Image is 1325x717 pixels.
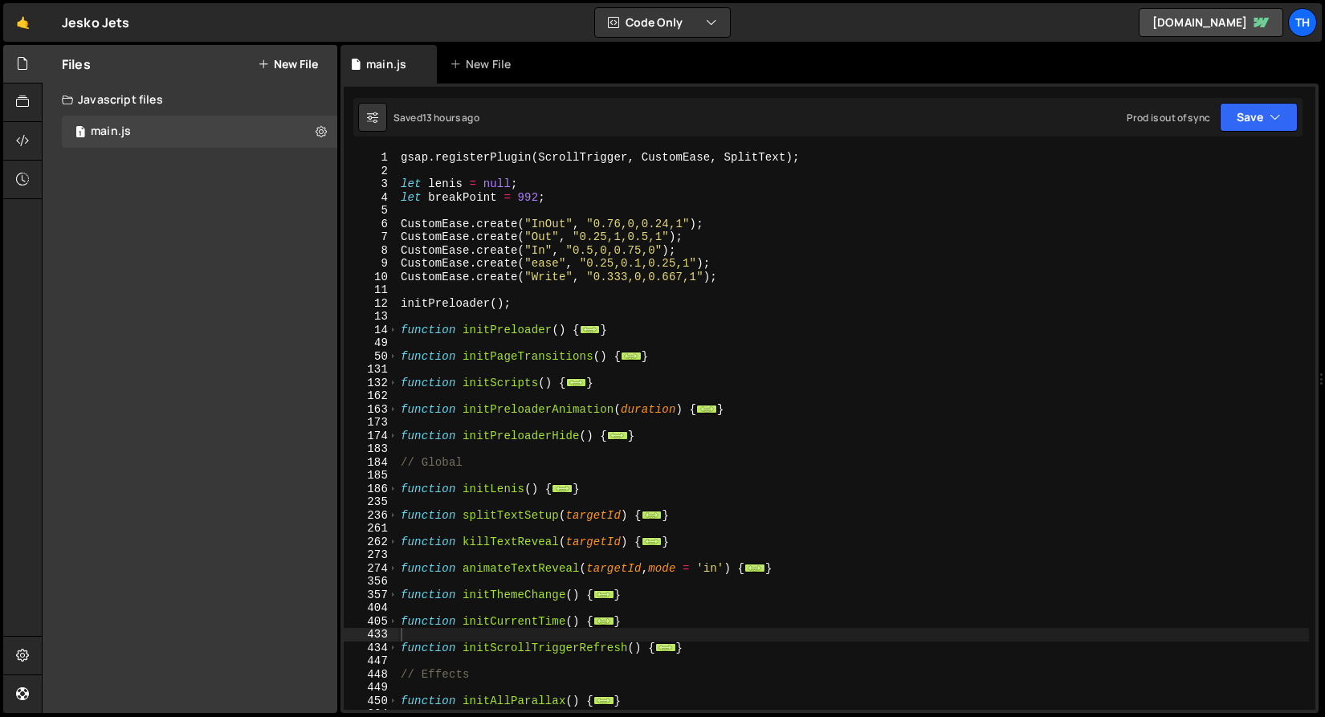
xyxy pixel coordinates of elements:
[344,244,398,258] div: 8
[344,297,398,311] div: 12
[593,589,614,598] span: ...
[344,456,398,470] div: 184
[344,654,398,668] div: 447
[593,616,614,625] span: ...
[344,283,398,297] div: 11
[344,271,398,284] div: 10
[552,483,573,492] span: ...
[655,642,676,651] span: ...
[344,548,398,562] div: 273
[344,403,398,417] div: 163
[62,116,337,148] div: 16759/45776.js
[62,13,130,32] div: Jesko Jets
[344,218,398,231] div: 6
[1139,8,1283,37] a: [DOMAIN_NAME]
[344,668,398,682] div: 448
[344,509,398,523] div: 236
[344,681,398,695] div: 449
[344,324,398,337] div: 14
[642,510,662,519] span: ...
[344,350,398,364] div: 50
[1127,111,1210,124] div: Prod is out of sync
[344,191,398,205] div: 4
[344,177,398,191] div: 3
[75,127,85,140] span: 1
[566,377,587,386] span: ...
[344,562,398,576] div: 274
[3,3,43,42] a: 🤙
[697,404,718,413] span: ...
[344,442,398,456] div: 183
[344,416,398,430] div: 173
[593,695,614,704] span: ...
[344,601,398,615] div: 404
[422,111,479,124] div: 13 hours ago
[393,111,479,124] div: Saved
[642,536,662,545] span: ...
[1288,8,1317,37] a: Th
[344,257,398,271] div: 9
[344,430,398,443] div: 174
[366,56,406,72] div: main.js
[344,495,398,509] div: 235
[344,575,398,589] div: 356
[258,58,318,71] button: New File
[344,536,398,549] div: 262
[344,165,398,178] div: 2
[344,642,398,655] div: 434
[43,84,337,116] div: Javascript files
[344,469,398,483] div: 185
[1220,103,1298,132] button: Save
[344,377,398,390] div: 132
[607,430,628,439] span: ...
[344,589,398,602] div: 357
[344,230,398,244] div: 7
[62,55,91,73] h2: Files
[344,615,398,629] div: 405
[344,389,398,403] div: 162
[744,563,765,572] span: ...
[344,483,398,496] div: 186
[344,310,398,324] div: 13
[621,351,642,360] span: ...
[344,522,398,536] div: 261
[595,8,730,37] button: Code Only
[91,124,131,139] div: main.js
[344,336,398,350] div: 49
[344,695,398,708] div: 450
[580,324,601,333] span: ...
[344,151,398,165] div: 1
[344,363,398,377] div: 131
[344,628,398,642] div: 433
[344,204,398,218] div: 5
[450,56,517,72] div: New File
